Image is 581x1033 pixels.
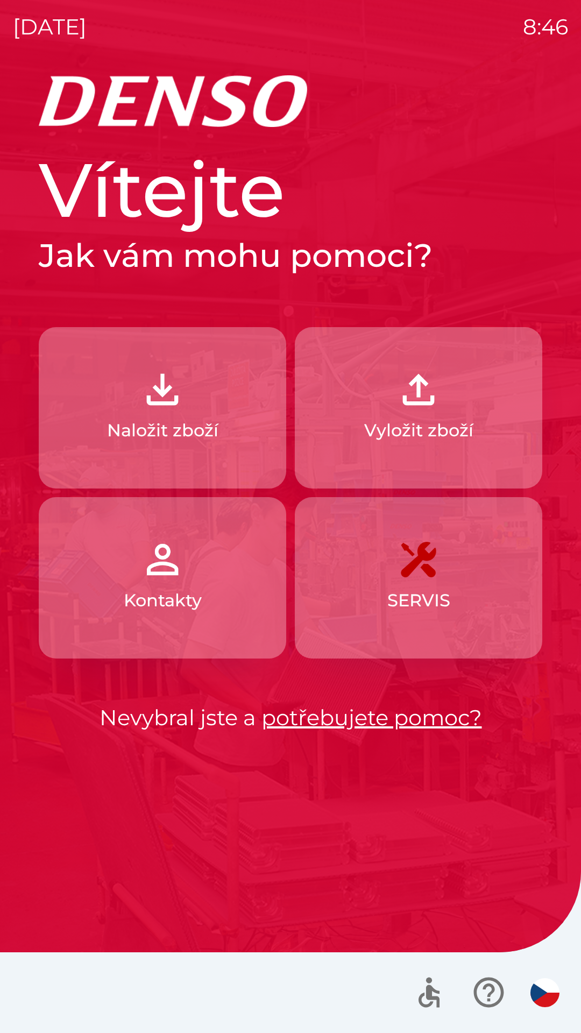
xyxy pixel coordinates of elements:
[39,702,542,734] p: Nevybral jste a
[39,327,286,489] button: Naložit zboží
[13,11,87,43] p: [DATE]
[39,144,542,236] h1: Vítejte
[124,588,202,613] p: Kontakty
[523,11,568,43] p: 8:46
[107,418,218,443] p: Naložit zboží
[39,236,542,275] h2: Jak vám mohu pomoci?
[295,327,542,489] button: Vyložit zboží
[39,75,542,127] img: Logo
[139,536,186,583] img: 072f4d46-cdf8-44b2-b931-d189da1a2739.png
[39,497,286,659] button: Kontakty
[139,366,186,413] img: 918cc13a-b407-47b8-8082-7d4a57a89498.png
[395,536,442,583] img: 7408382d-57dc-4d4c-ad5a-dca8f73b6e74.png
[261,704,482,731] a: potřebujete pomoc?
[295,497,542,659] button: SERVIS
[364,418,473,443] p: Vyložit zboží
[387,588,450,613] p: SERVIS
[395,366,442,413] img: 2fb22d7f-6f53-46d3-a092-ee91fce06e5d.png
[530,978,559,1007] img: cs flag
